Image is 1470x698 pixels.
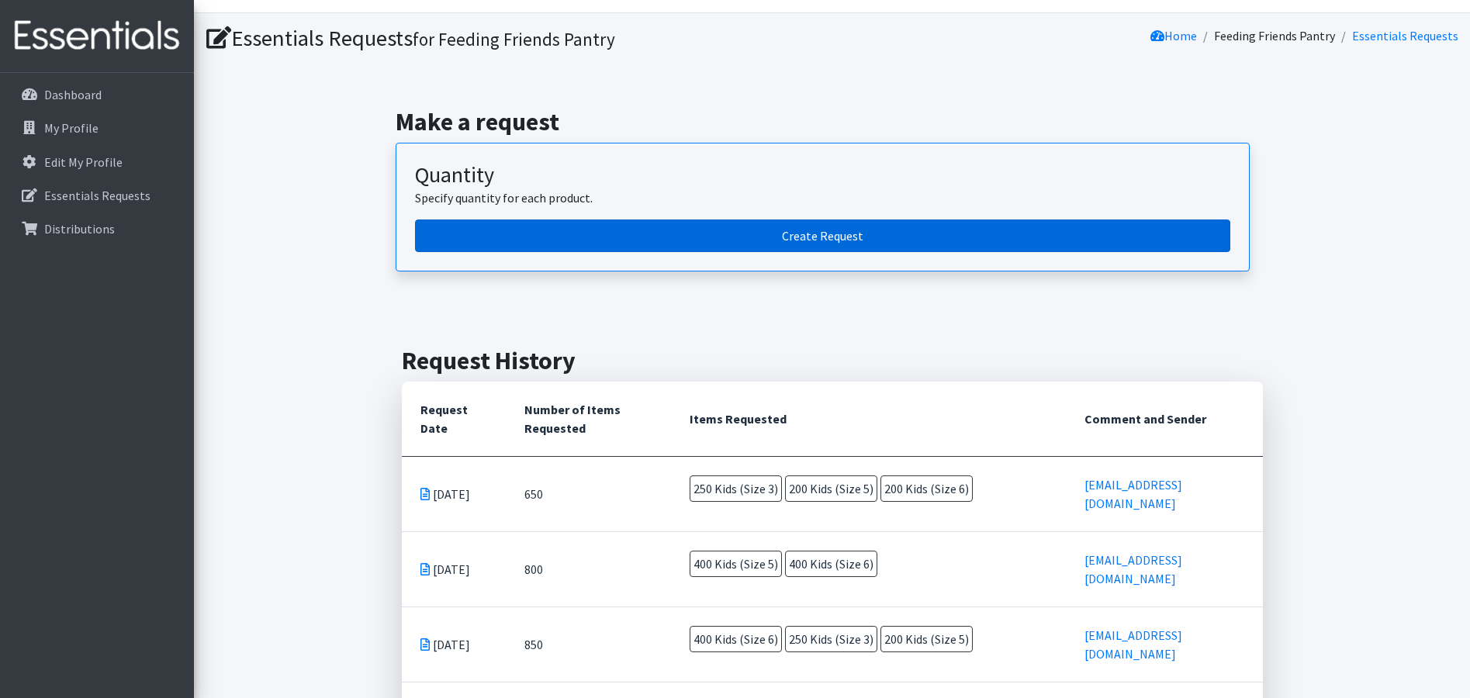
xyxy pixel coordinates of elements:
a: Distributions [6,213,188,244]
p: Edit My Profile [44,154,123,170]
a: [EMAIL_ADDRESS][DOMAIN_NAME] [1084,477,1182,511]
td: [DATE] [402,456,507,531]
p: Essentials Requests [44,188,150,203]
p: Specify quantity for each product. [415,188,1230,207]
td: [DATE] [402,531,507,606]
a: Edit My Profile [6,147,188,178]
td: 850 [506,606,671,682]
p: Dashboard [44,87,102,102]
span: 200 Kids (Size 5) [785,475,877,502]
a: Essentials Requests [6,180,188,211]
a: [EMAIL_ADDRESS][DOMAIN_NAME] [1084,627,1182,662]
h2: Request History [402,346,1263,375]
a: Create a request by quantity [415,219,1230,252]
p: My Profile [44,120,99,136]
a: Feeding Friends Pantry [1214,28,1335,43]
img: HumanEssentials [6,10,188,62]
td: [DATE] [402,606,507,682]
span: 250 Kids (Size 3) [785,626,877,652]
h1: Essentials Requests [206,25,827,52]
span: 200 Kids (Size 5) [880,626,973,652]
span: 200 Kids (Size 6) [880,475,973,502]
p: Distributions [44,221,115,237]
a: Home [1150,28,1197,43]
th: Items Requested [671,382,1066,457]
h2: Make a request [396,107,1268,136]
span: 250 Kids (Size 3) [690,475,782,502]
a: Dashboard [6,79,188,110]
span: 400 Kids (Size 6) [785,551,877,577]
th: Request Date [402,382,507,457]
th: Comment and Sender [1066,382,1263,457]
span: 400 Kids (Size 6) [690,626,782,652]
a: [EMAIL_ADDRESS][DOMAIN_NAME] [1084,552,1182,586]
td: 650 [506,456,671,531]
a: My Profile [6,112,188,143]
th: Number of Items Requested [506,382,671,457]
small: for Feeding Friends Pantry [413,28,615,50]
span: 400 Kids (Size 5) [690,551,782,577]
a: Essentials Requests [1352,28,1458,43]
h3: Quantity [415,162,1230,188]
td: 800 [506,531,671,606]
